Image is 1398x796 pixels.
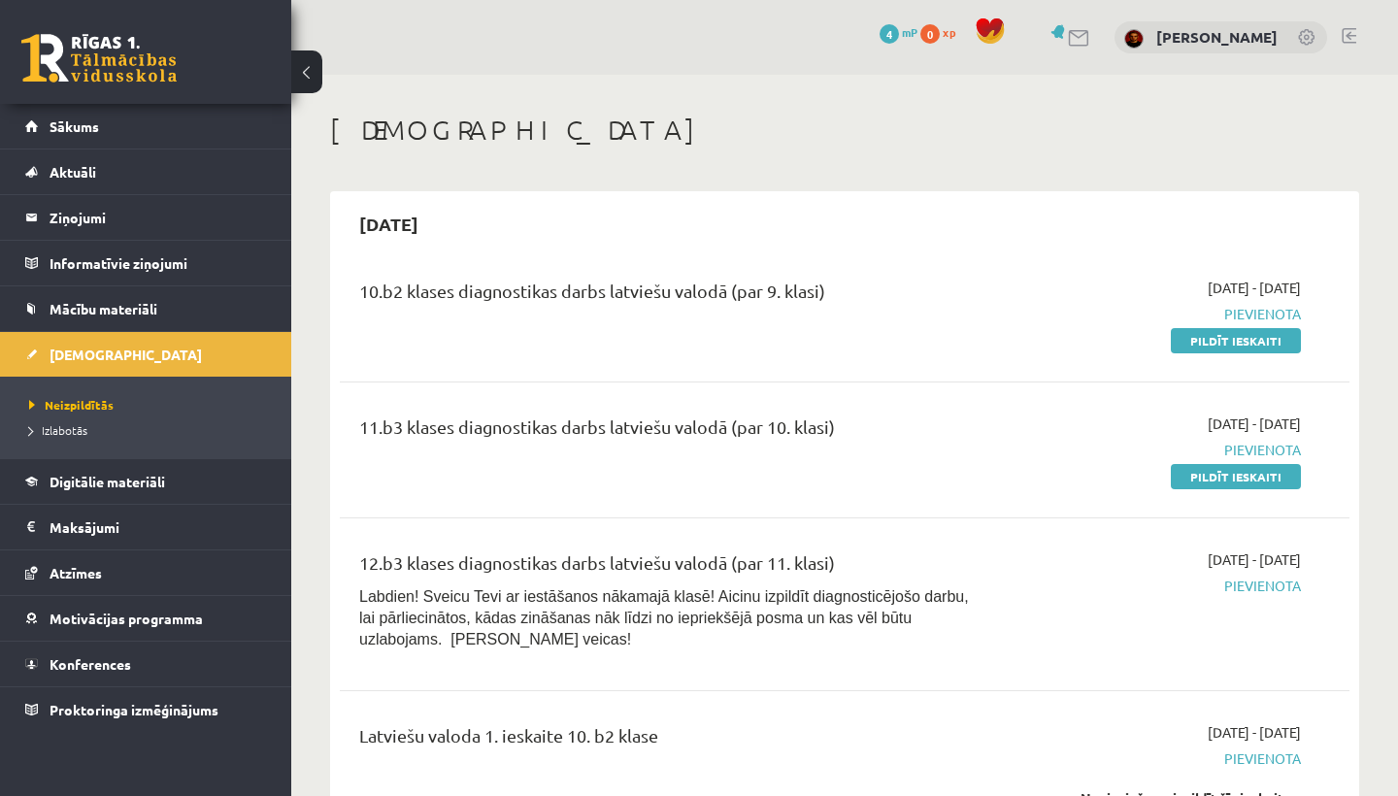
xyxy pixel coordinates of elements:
[25,459,267,504] a: Digitālie materiāli
[25,550,267,595] a: Atzīmes
[25,642,267,686] a: Konferences
[50,241,267,285] legend: Informatīvie ziņojumi
[25,149,267,194] a: Aktuāli
[50,505,267,549] legend: Maksājumi
[50,655,131,673] span: Konferences
[50,346,202,363] span: [DEMOGRAPHIC_DATA]
[1208,414,1301,434] span: [DATE] - [DATE]
[880,24,899,44] span: 4
[359,588,969,647] span: Labdien! Sveicu Tevi ar iestāšanos nākamajā klasē! Aicinu izpildīt diagnosticējošo darbu, lai pār...
[330,114,1359,147] h1: [DEMOGRAPHIC_DATA]
[1208,278,1301,298] span: [DATE] - [DATE]
[29,422,87,438] span: Izlabotās
[29,396,272,414] a: Neizpildītās
[25,241,267,285] a: Informatīvie ziņojumi
[1007,440,1301,460] span: Pievienota
[21,34,177,83] a: Rīgas 1. Tālmācības vidusskola
[340,201,438,247] h2: [DATE]
[50,564,102,581] span: Atzīmes
[25,332,267,377] a: [DEMOGRAPHIC_DATA]
[25,687,267,732] a: Proktoringa izmēģinājums
[359,278,978,314] div: 10.b2 klases diagnostikas darbs latviešu valodā (par 9. klasi)
[25,195,267,240] a: Ziņojumi
[25,596,267,641] a: Motivācijas programma
[1171,328,1301,353] a: Pildīt ieskaiti
[1171,464,1301,489] a: Pildīt ieskaiti
[29,397,114,413] span: Neizpildītās
[920,24,940,44] span: 0
[50,117,99,135] span: Sākums
[1208,549,1301,570] span: [DATE] - [DATE]
[50,163,96,181] span: Aktuāli
[25,104,267,149] a: Sākums
[1208,722,1301,743] span: [DATE] - [DATE]
[50,610,203,627] span: Motivācijas programma
[1156,27,1278,47] a: [PERSON_NAME]
[25,505,267,549] a: Maksājumi
[1007,304,1301,324] span: Pievienota
[1007,576,1301,596] span: Pievienota
[359,722,978,758] div: Latviešu valoda 1. ieskaite 10. b2 klase
[50,701,218,718] span: Proktoringa izmēģinājums
[29,421,272,439] a: Izlabotās
[359,414,978,449] div: 11.b3 klases diagnostikas darbs latviešu valodā (par 10. klasi)
[920,24,965,40] a: 0 xp
[50,195,267,240] legend: Ziņojumi
[880,24,917,40] a: 4 mP
[943,24,955,40] span: xp
[902,24,917,40] span: mP
[25,286,267,331] a: Mācību materiāli
[1007,748,1301,769] span: Pievienota
[359,549,978,585] div: 12.b3 klases diagnostikas darbs latviešu valodā (par 11. klasi)
[50,473,165,490] span: Digitālie materiāli
[1124,29,1144,49] img: Artūrs Valgers
[50,300,157,317] span: Mācību materiāli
